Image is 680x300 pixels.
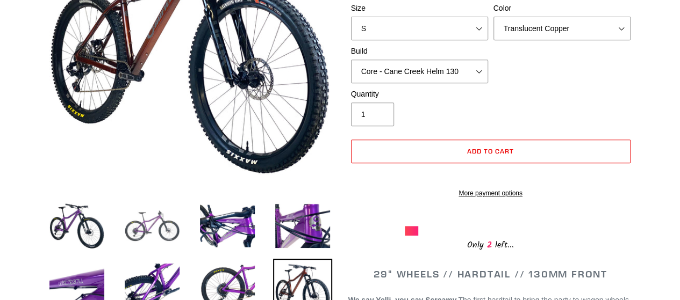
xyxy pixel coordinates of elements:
img: Load image into Gallery viewer, YELLI SCREAMY - Complete Bike [47,196,106,255]
label: Color [493,3,631,14]
img: Load image into Gallery viewer, YELLI SCREAMY - Complete Bike [123,196,182,255]
span: Add to cart [467,147,514,155]
label: Size [351,3,488,14]
button: Add to cart [351,140,631,163]
span: 2 [484,238,495,252]
div: Only left... [405,236,577,252]
a: More payment options [351,188,631,198]
span: 29" WHEELS // HARDTAIL // 130MM FRONT [374,268,607,280]
label: Build [351,46,488,57]
img: Load image into Gallery viewer, YELLI SCREAMY - Complete Bike [198,196,257,255]
label: Quantity [351,89,488,100]
img: Load image into Gallery viewer, YELLI SCREAMY - Complete Bike [273,196,332,255]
